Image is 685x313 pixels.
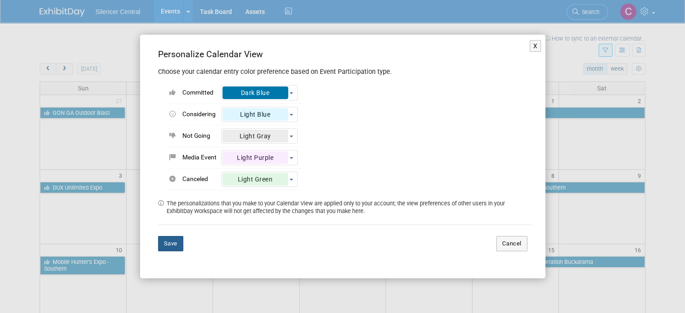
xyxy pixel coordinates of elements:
[158,236,183,251] button: Save
[222,130,288,142] div: Light Gray
[221,107,298,122] button: Light Blue
[222,86,288,99] div: Dark Blue
[222,108,288,121] div: Light Blue
[530,40,541,52] button: X
[496,236,527,251] button: Cancel
[222,151,288,164] div: Light Purple
[158,48,532,61] div: Personalize Calendar View
[182,153,217,162] div: Media Event
[221,85,298,100] button: Dark Blue
[221,150,298,165] button: Light Purple
[166,200,532,215] td: The personalizations that you make to your Calendar View are applied only to your account; the vi...
[182,132,217,141] div: Not Going
[182,110,217,119] div: Considering
[221,172,298,187] button: Light Green
[221,128,298,144] button: Light Gray
[158,63,532,77] div: Choose your calendar entry color preference based on Event Participation type.
[182,175,217,184] div: Canceled
[182,88,217,97] div: Committed
[222,173,288,186] div: Light Green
